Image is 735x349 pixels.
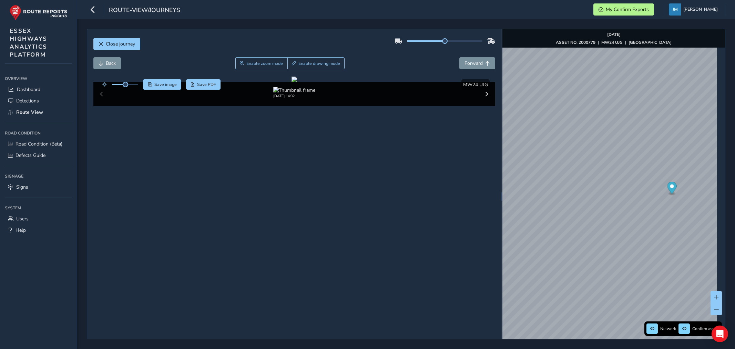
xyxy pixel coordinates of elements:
span: Help [16,227,26,233]
div: Signage [5,171,72,181]
span: Enable drawing mode [298,61,340,66]
span: Signs [16,184,28,190]
span: Dashboard [17,86,40,93]
div: System [5,203,72,213]
span: Defects Guide [16,152,45,159]
span: My Confirm Exports [606,6,649,13]
span: Confirm assets [692,326,720,331]
div: Overview [5,73,72,84]
button: [PERSON_NAME] [669,3,720,16]
strong: [GEOGRAPHIC_DATA] [629,40,672,45]
img: rr logo [10,5,67,20]
button: Close journey [93,38,140,50]
a: Signs [5,181,72,193]
a: Help [5,225,72,236]
strong: [DATE] [607,32,621,37]
button: Save [143,79,181,90]
a: Route View [5,107,72,118]
div: [DATE] 14:02 [273,93,315,99]
span: Save image [154,82,177,87]
div: | | [556,40,672,45]
button: Zoom [235,57,287,69]
span: Save PDF [197,82,216,87]
span: Back [106,60,116,67]
a: Road Condition (Beta) [5,138,72,150]
strong: MW24 UJG [601,40,623,45]
a: Defects Guide [5,150,72,161]
span: MW24 UJG [463,81,488,88]
span: Network [660,326,676,331]
span: [PERSON_NAME] [683,3,718,16]
div: Map marker [667,182,677,196]
button: Forward [459,57,495,69]
img: diamond-layout [669,3,681,16]
span: Detections [16,98,39,104]
span: Route View [16,109,43,116]
button: Draw [287,57,345,69]
button: My Confirm Exports [593,3,654,16]
strong: ASSET NO. 2000779 [556,40,595,45]
a: Dashboard [5,84,72,95]
a: Users [5,213,72,225]
div: Open Intercom Messenger [712,326,728,342]
span: Close journey [106,41,135,47]
a: Detections [5,95,72,107]
span: Road Condition (Beta) [16,141,62,147]
span: Users [16,216,29,222]
div: Road Condition [5,128,72,138]
span: Forward [465,60,483,67]
button: Back [93,57,121,69]
button: PDF [186,79,221,90]
span: Enable zoom mode [246,61,283,66]
span: route-view/journeys [109,6,180,16]
img: Thumbnail frame [273,87,315,93]
span: ESSEX HIGHWAYS ANALYTICS PLATFORM [10,27,47,59]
